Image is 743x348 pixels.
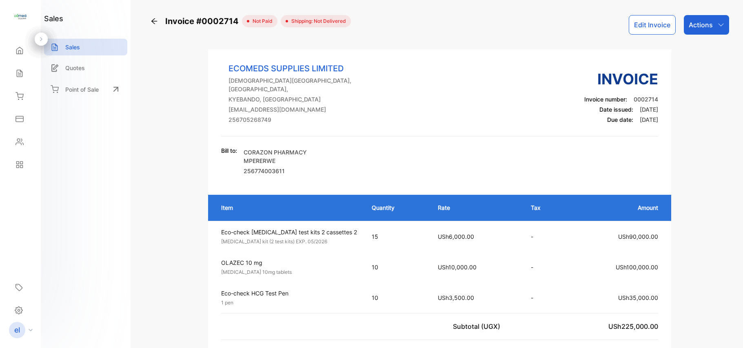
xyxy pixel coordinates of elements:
[44,39,127,55] a: Sales
[438,203,515,212] p: Rate
[44,59,127,76] a: Quotes
[288,18,346,25] span: Shipping: Not Delivered
[531,293,559,302] p: -
[372,203,421,212] p: Quantity
[575,203,658,212] p: Amount
[584,68,658,90] h3: Invoice
[44,13,63,24] h1: sales
[65,43,80,51] p: Sales
[221,228,357,236] p: Eco-check [MEDICAL_DATA] test kits 2 cassettes 2
[709,314,743,348] iframe: LiveChat chat widget
[607,116,633,123] span: Due date:
[616,264,658,271] span: USh100,000.00
[228,76,385,93] p: [DEMOGRAPHIC_DATA][GEOGRAPHIC_DATA], [GEOGRAPHIC_DATA],
[372,232,421,241] p: 15
[453,322,503,331] p: Subtotal (UGX)
[584,96,627,103] span: Invoice number:
[438,233,474,240] span: USh6,000.00
[531,263,559,271] p: -
[438,264,477,271] span: USh10,000.00
[221,299,357,306] p: 1 pen
[372,263,421,271] p: 10
[640,116,658,123] span: [DATE]
[65,64,85,72] p: Quotes
[372,293,421,302] p: 10
[599,106,633,113] span: Date issued:
[221,146,237,155] p: Bill to:
[221,269,357,276] p: [MEDICAL_DATA] 10mg tablets
[249,18,273,25] span: not paid
[618,233,658,240] span: USh90,000.00
[165,15,242,27] span: Invoice #0002714
[531,232,559,241] p: -
[629,15,676,35] button: Edit Invoice
[608,322,658,330] span: USh225,000.00
[618,294,658,301] span: USh35,000.00
[531,203,559,212] p: Tax
[228,62,385,75] p: ECOMEDS SUPPLIES LIMITED
[228,105,385,114] p: [EMAIL_ADDRESS][DOMAIN_NAME]
[244,148,337,165] p: CORAZON PHARMACY MPERERWE
[438,294,474,301] span: USh3,500.00
[244,167,337,175] p: 256774003611
[228,115,385,124] p: 256705268749
[640,106,658,113] span: [DATE]
[228,95,385,104] p: KYEBANDO, [GEOGRAPHIC_DATA]
[221,289,357,297] p: Eco-check HCG Test Pen
[65,85,99,94] p: Point of Sale
[689,20,713,30] p: Actions
[44,80,127,98] a: Point of Sale
[684,15,729,35] button: Actions
[14,11,27,23] img: logo
[221,258,357,267] p: OLAZEC 10 mg
[221,203,355,212] p: Item
[14,325,20,335] p: el
[634,96,658,103] span: 0002714
[221,238,357,245] p: [MEDICAL_DATA] kit (2 test kits) EXP. 05/2026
